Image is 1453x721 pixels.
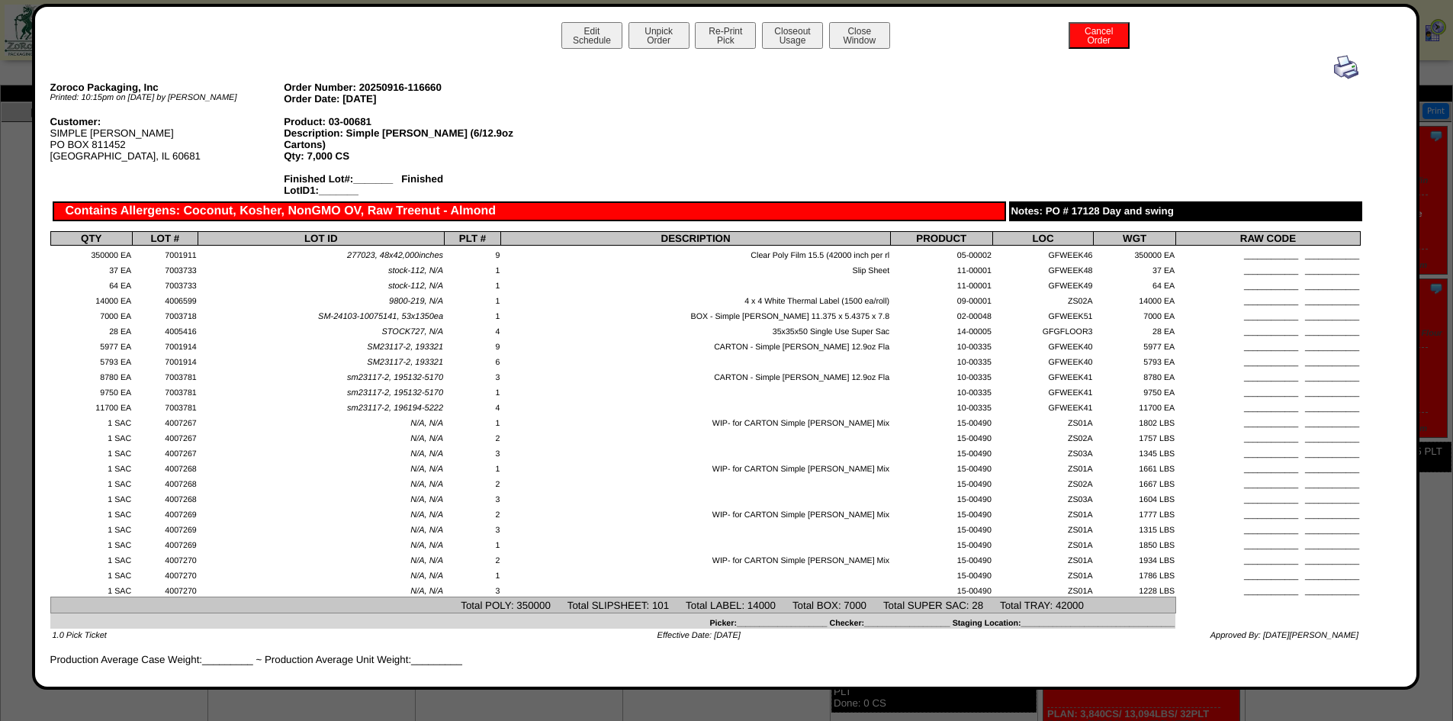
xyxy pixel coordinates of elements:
td: 1228 LBS [1094,581,1176,597]
td: ____________ ____________ [1175,322,1360,337]
td: ____________ ____________ [1175,581,1360,597]
td: ZS03A [992,444,1094,459]
a: CloseWindow [828,34,892,46]
td: 4007270 [132,566,198,581]
span: 1.0 Pick Ticket [53,631,107,640]
span: N/A, N/A [410,465,443,474]
td: Slip Sheet [501,261,891,276]
td: 15-00490 [890,520,992,536]
td: ____________ ____________ [1175,414,1360,429]
td: ZS01A [992,536,1094,551]
td: ZS02A [992,291,1094,307]
td: 7001911 [132,246,198,261]
td: ____________ ____________ [1175,368,1360,383]
td: ____________ ____________ [1175,444,1360,459]
td: 350000 EA [50,246,132,261]
td: 7001914 [132,337,198,352]
td: 11700 EA [50,398,132,414]
td: 4007269 [132,520,198,536]
th: RAW CODE [1175,232,1360,246]
td: ____________ ____________ [1175,490,1360,505]
td: 1 SAC [50,581,132,597]
div: Order Number: 20250916-116660 [284,82,518,93]
td: 4005416 [132,322,198,337]
td: 4007270 [132,581,198,597]
div: Notes: PO # 17128 Day and swing [1009,201,1362,221]
div: Contains Allergens: Coconut, Kosher, NonGMO OV, Raw Treenut - Almond [53,201,1006,221]
th: WGT [1094,232,1176,246]
span: sm23117-2, 195132-5170 [347,388,443,398]
span: N/A, N/A [410,419,443,428]
td: ZS01A [992,581,1094,597]
span: N/A, N/A [410,434,443,443]
td: ____________ ____________ [1175,536,1360,551]
td: 28 EA [50,322,132,337]
td: 4 x 4 White Thermal Label (1500 ea/roll) [501,291,891,307]
td: 1 SAC [50,551,132,566]
td: 1 [444,414,500,429]
td: 1 [444,383,500,398]
button: CloseoutUsage [762,22,823,49]
td: 8780 EA [50,368,132,383]
td: 15-00490 [890,551,992,566]
td: 1 SAC [50,505,132,520]
td: 15-00490 [890,459,992,475]
td: 09-00001 [890,291,992,307]
td: 1802 LBS [1094,414,1176,429]
td: ____________ ____________ [1175,261,1360,276]
span: N/A, N/A [410,510,443,520]
td: 15-00490 [890,581,992,597]
td: 5793 EA [50,352,132,368]
td: CARTON - Simple [PERSON_NAME] 12.9oz Fla [501,337,891,352]
td: 1777 LBS [1094,505,1176,520]
td: 7001914 [132,352,198,368]
td: GFGFLOOR3 [992,322,1094,337]
span: STOCK727, N/A [382,327,444,336]
td: 4007268 [132,475,198,490]
div: Production Average Case Weight:_________ ~ Production Average Unit Weight:_________ Case Label Sa... [50,55,1361,688]
span: N/A, N/A [410,587,443,596]
td: 3 [444,581,500,597]
td: 7003733 [132,276,198,291]
td: 1786 LBS [1094,566,1176,581]
td: GFWEEK41 [992,398,1094,414]
td: ZS03A [992,490,1094,505]
td: 1 [444,566,500,581]
td: ____________ ____________ [1175,307,1360,322]
span: SM-24103-10075141, 53x1350ea [318,312,443,321]
span: Effective Date: [DATE] [657,631,741,640]
td: 15-00490 [890,505,992,520]
td: 1757 LBS [1094,429,1176,444]
td: ____________ ____________ [1175,246,1360,261]
td: 1 SAC [50,475,132,490]
td: 2 [444,475,500,490]
td: ZS01A [992,505,1094,520]
td: 10-00335 [890,383,992,398]
td: ZS02A [992,475,1094,490]
td: 7000 EA [50,307,132,322]
span: N/A, N/A [410,541,443,550]
td: 14000 EA [50,291,132,307]
td: 5793 EA [1094,352,1176,368]
td: 1 SAC [50,444,132,459]
td: 1 SAC [50,536,132,551]
td: 1661 LBS [1094,459,1176,475]
td: 1345 LBS [1094,444,1176,459]
td: 7003781 [132,398,198,414]
td: 2 [444,505,500,520]
td: 9750 EA [50,383,132,398]
td: GFWEEK46 [992,246,1094,261]
td: 3 [444,520,500,536]
td: GFWEEK40 [992,352,1094,368]
td: 11-00001 [890,276,992,291]
span: SM23117-2, 193321 [367,343,443,352]
td: 15-00490 [890,566,992,581]
span: stock-112, N/A [388,282,443,291]
div: Description: Simple [PERSON_NAME] (6/12.9oz Cartons) [284,127,518,150]
td: 4007270 [132,551,198,566]
td: WIP- for CARTON Simple [PERSON_NAME] Mix [501,505,891,520]
td: BOX - Simple [PERSON_NAME] 11.375 x 5.4375 x 7.8 [501,307,891,322]
th: DESCRIPTION [501,232,891,246]
td: ZS01A [992,414,1094,429]
td: 28 EA [1094,322,1176,337]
